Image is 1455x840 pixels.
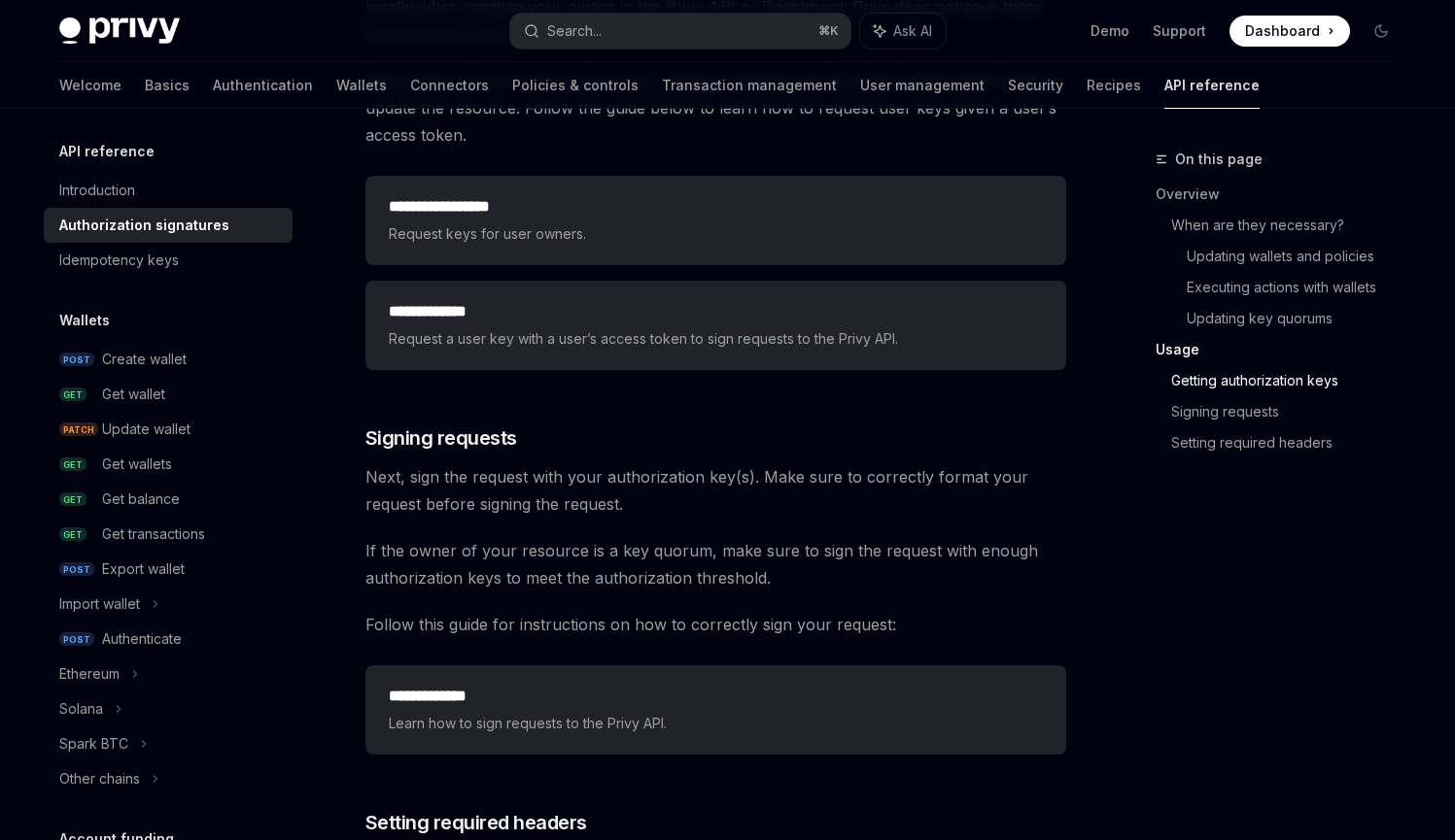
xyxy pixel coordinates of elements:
[213,62,313,109] a: Authentication
[59,767,140,790] div: Other chains
[860,62,985,109] a: User management
[44,552,293,587] a: POSTExport wallet
[860,14,946,49] button: Ask AI
[44,243,293,278] a: Idempotency keys
[102,418,191,441] div: Update wallet
[59,732,128,756] div: Spark BTC
[365,611,1066,638] span: Follow this guide for instructions on how to correctly sign your request:
[365,281,1066,370] a: **** **** ***Request a user key with a user’s access token to sign requests to the Privy API.
[44,517,293,552] a: GETGet transactions
[59,214,229,237] div: Authorization signatures
[59,662,120,686] div: Ethereum
[102,383,165,406] div: Get wallet
[365,665,1066,755] a: **** **** ***Learn how to sign requests to the Privy API.
[1171,365,1412,396] a: Getting authorization keys
[1171,210,1412,241] a: When are they necessary?
[102,627,182,651] div: Authenticate
[44,447,293,482] a: GETGet wallets
[59,457,87,472] span: GET
[145,62,190,109] a: Basics
[59,527,87,542] span: GET
[410,62,489,109] a: Connectors
[547,19,602,43] div: Search...
[1087,62,1141,109] a: Recipes
[1171,396,1412,427] a: Signing requests
[662,62,837,109] a: Transaction management
[44,208,293,243] a: Authorization signatures
[389,712,1043,735] span: Learn how to sign requests to the Privy API.
[59,309,110,332] h5: Wallets
[102,522,205,546] div: Get transactions
[1171,427,1412,458] a: Setting required headers
[512,62,639,109] a: Policies & controls
[44,622,293,656] a: POSTAuthenticate
[1091,21,1129,41] a: Demo
[1366,16,1397,47] button: Toggle dark mode
[510,14,850,49] button: Search...⌘K
[1187,303,1412,334] a: Updating key quorums
[1164,62,1260,109] a: API reference
[1245,21,1320,41] span: Dashboard
[59,387,87,402] span: GET
[59,17,180,45] img: dark logo
[365,537,1066,591] span: If the owner of your resource is a key quorum, make sure to sign the request with enough authoriz...
[59,249,179,272] div: Idempotency keys
[59,422,98,437] span: PATCH
[44,173,293,208] a: Introduction
[1156,334,1412,365] a: Usage
[59,492,87,507] span: GET
[44,377,293,412] a: GETGet wallet
[102,557,185,581] div: Export wallet
[59,179,135,202] div: Introduction
[389,222,1043,246] span: Request keys for user owners.
[102,348,187,371] div: Create wallet
[365,463,1066,518] span: Next, sign the request with your authorization key(s). Make sure to correctly format your request...
[59,62,121,109] a: Welcome
[1187,272,1412,303] a: Executing actions with wallets
[59,140,155,163] h5: API reference
[1153,21,1206,41] a: Support
[44,342,293,377] a: POSTCreate wallet
[59,697,103,721] div: Solana
[102,453,172,476] div: Get wallets
[365,809,587,836] span: Setting required headers
[1175,148,1263,171] span: On this page
[44,412,293,447] a: PATCHUpdate wallet
[1230,16,1350,47] a: Dashboard
[818,23,839,39] span: ⌘ K
[102,487,180,511] div: Get balance
[336,62,387,109] a: Wallets
[389,327,1043,351] span: Request a user key with a user’s access token to sign requests to the Privy API.
[893,21,932,41] span: Ask AI
[1187,241,1412,272] a: Updating wallets and policies
[1156,179,1412,210] a: Overview
[44,482,293,517] a: GETGet balance
[59,632,94,647] span: POST
[365,424,517,452] span: Signing requests
[59,353,94,367] span: POST
[1008,62,1063,109] a: Security
[59,562,94,577] span: POST
[59,592,140,616] div: Import wallet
